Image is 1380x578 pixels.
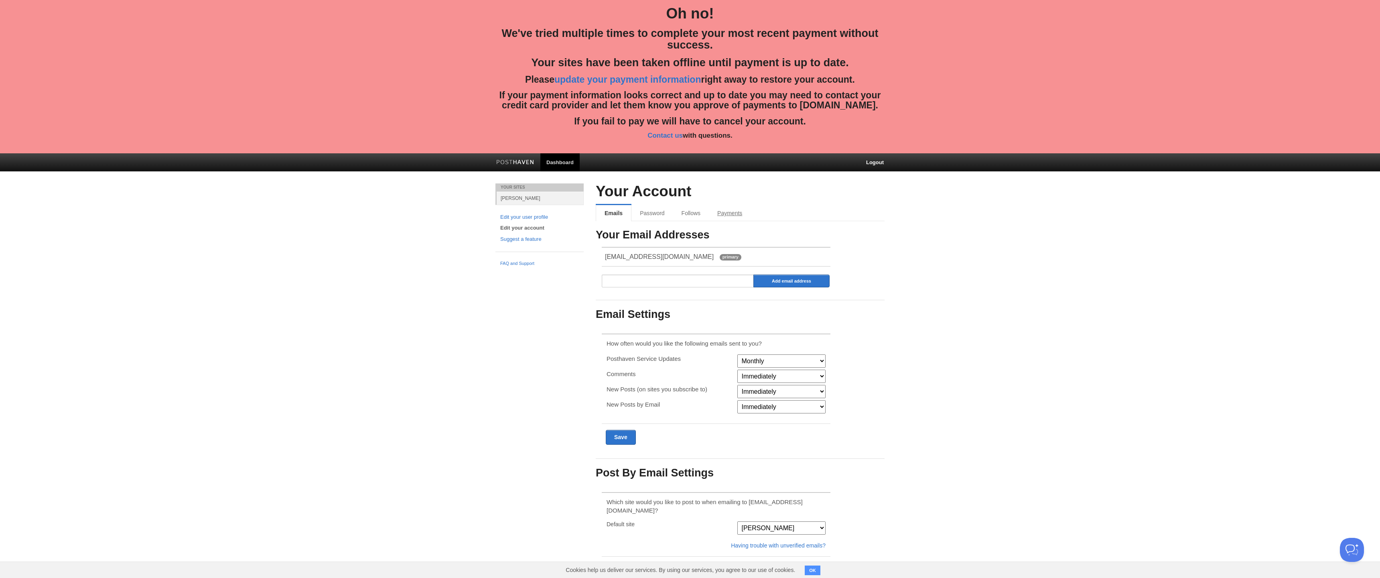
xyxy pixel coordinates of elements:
h2: Your Account [596,183,885,200]
a: Payments [709,205,751,221]
a: Emails [596,205,631,221]
p: Posthaven Service Updates [607,354,732,363]
div: Default site [604,521,735,527]
h3: Email Settings [596,309,885,321]
a: FAQ and Support [500,260,579,267]
input: Save [606,430,636,445]
a: Having trouble with unverified emails? [731,542,826,549]
span: primary [720,254,741,261]
h4: Please right away to restore your account. [495,75,885,85]
button: OK [805,566,820,575]
a: Suggest a feature [500,235,579,244]
a: Contact us [647,132,683,139]
a: Logout [860,153,890,171]
p: New Posts (on sites you subscribe to) [607,385,732,393]
a: Dashboard [540,153,580,171]
h3: Your Email Addresses [596,229,885,241]
a: Follows [673,205,709,221]
a: Edit your account [500,224,579,232]
p: Comments [607,370,732,378]
a: Edit your user profile [500,213,579,222]
a: [PERSON_NAME] [497,191,584,205]
span: Cookies help us deliver our services. By using our services, you agree to our use of cookies. [558,562,803,578]
a: update your payment information [554,74,701,85]
input: Add email address [753,275,830,287]
h5: with questions. [495,132,885,140]
p: Which site would you like to post to when emailing to [EMAIL_ADDRESS][DOMAIN_NAME]? [607,498,826,515]
span: [EMAIL_ADDRESS][DOMAIN_NAME] [605,253,714,260]
iframe: Help Scout Beacon - Open [1340,538,1364,562]
p: New Posts by Email [607,400,732,409]
p: How often would you like the following emails sent to you? [607,339,826,348]
h4: If your payment information looks correct and up to date you may need to contact your credit card... [495,90,885,111]
h4: If you fail to pay we will have to cancel your account. [495,116,885,126]
h2: Oh no! [495,6,885,22]
li: Your Sites [495,183,584,191]
h3: Post By Email Settings [596,467,885,479]
h3: Your sites have been taken offline until payment is up to date. [495,57,885,69]
img: Posthaven-bar [496,160,534,166]
a: Password [631,205,673,221]
h3: We've tried multiple times to complete your most recent payment without success. [495,28,885,51]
